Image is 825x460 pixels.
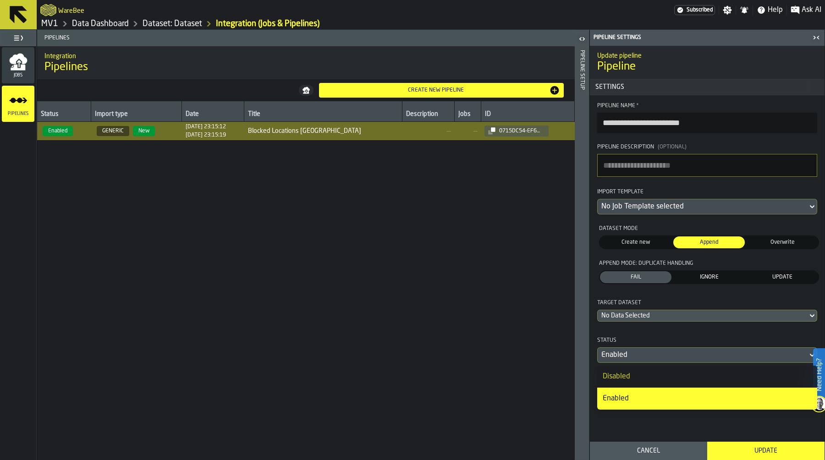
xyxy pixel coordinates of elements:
div: Target Dataset [597,299,817,310]
span: — [458,127,477,135]
div: Date [186,110,240,120]
span: Pipelines [2,111,34,116]
li: menu Pipelines [2,86,34,122]
div: title-Pipeline [590,46,825,79]
label: button-toggle-Ask AI [787,5,825,16]
div: Menu Subscription [674,5,715,15]
span: Help [768,5,783,16]
div: Jobs [458,110,477,120]
div: Updated at [186,132,226,138]
label: Need Help? [814,349,824,400]
div: Title [248,110,398,120]
label: button-toggle-Help [753,5,786,16]
div: Description [406,110,451,120]
textarea: Pipeline Description(Optional) [597,154,817,177]
div: thumb [673,236,745,248]
label: button-switch-multi-IGNORE [672,270,746,284]
div: Append Mode: Duplicate Handling [597,260,817,267]
li: menu Jobs [2,47,34,84]
div: Create new pipeline [323,87,550,93]
input: button-toolbar-Pipeline Name [597,113,817,133]
span: Pipeline Description [597,144,654,150]
div: title-Pipelines [37,46,575,79]
nav: Breadcrumb [40,18,431,29]
span: Ask AI [802,5,821,16]
div: Enabled [603,393,812,404]
li: dropdown-item [597,388,817,410]
span: Settings [592,83,823,91]
label: button-toolbar-Pipeline Name [597,103,817,133]
span: Jobs [2,73,34,78]
h2: Sub Title [58,5,84,15]
div: thumb [747,271,818,283]
span: — [406,127,451,135]
div: Import TemplateDropdownMenuValue- [597,188,817,214]
span: Pipelines [44,60,88,75]
span: Overwrite [748,238,816,246]
span: Subscribed [687,7,713,13]
ul: dropdown-menu [597,366,817,410]
label: button-switch-multi-UPDATE [746,270,819,284]
span: Enabled [43,126,73,136]
h2: Sub Title [44,51,567,60]
div: Target DatasetDropdownMenuValue-No Data Selected [597,299,817,322]
div: Disabled [603,371,812,382]
span: New [133,126,155,136]
div: DropdownMenuValue- [601,201,804,212]
div: Import type [95,110,178,120]
label: button-toggle-Close me [810,32,823,43]
div: Created at [186,124,226,130]
span: Blocked Locations [GEOGRAPHIC_DATA] [248,127,399,135]
span: Pipeline [597,60,636,74]
span: FAIL [602,273,670,281]
label: button-switch-multi-FAIL [599,270,672,284]
div: DropdownMenuValue-true [601,350,804,361]
button: button-Create new pipeline [319,83,564,98]
h2: Sub Title [597,50,817,60]
label: button-toggle-Toggle Full Menu [2,32,34,44]
a: link-to-/wh/i/3ccf57d1-1e0c-4a81-a3bb-c2011c5f0d50/settings/billing [674,5,715,15]
li: dropdown-item [597,366,817,388]
div: Import Template [597,188,817,199]
button: button- [590,79,825,95]
span: Required [636,103,639,109]
span: UPDATE [748,273,816,281]
div: Dataset Mode [597,225,817,232]
div: ID [485,110,571,120]
div: thumb [600,236,671,248]
div: thumb [673,271,745,283]
span: IGNORE [675,273,743,281]
span: (Optional) [658,144,687,150]
div: 0715dc54-ef69-48bd-abdb-5b799c60beae [495,128,545,134]
div: Pipeline Name [597,103,817,109]
label: button-toggle-Settings [719,5,736,15]
div: Integration (Jobs & Pipelines) [216,19,319,29]
header: Pipeline Settings [590,30,825,46]
span: GENERIC [97,126,129,136]
label: button-switch-multi-Append [672,235,746,249]
label: button-switch-multi-Overwrite [746,235,819,249]
a: link-to-/wh/i/3ccf57d1-1e0c-4a81-a3bb-c2011c5f0d50 [41,19,58,29]
header: Pipeline Setup [575,30,589,460]
label: button-switch-multi-Create new [599,235,672,249]
label: button-toggle-Open [576,32,588,48]
div: StatusDropdownMenuValue-true [597,336,817,363]
div: thumb [747,236,818,248]
a: logo-header [40,2,56,18]
label: button-toggle-Notifications [736,5,753,15]
span: Pipelines [41,35,575,41]
div: thumb [600,271,671,283]
div: Pipeline Setup [579,48,585,458]
div: Pipeline Settings [592,34,810,41]
a: link-to-/wh/i/3ccf57d1-1e0c-4a81-a3bb-c2011c5f0d50/data [72,19,129,29]
div: Status [41,110,87,120]
button: button- [299,85,313,96]
a: link-to-/wh/i/3ccf57d1-1e0c-4a81-a3bb-c2011c5f0d50/data/datasets/ [143,19,202,29]
span: Create new [602,238,670,246]
button: button-0715dc54-ef69-48bd-abdb-5b799c60beae [484,126,549,137]
span: Append [675,238,743,246]
div: DropdownMenuValue-No Data Selected [601,312,804,319]
div: Status [597,336,817,347]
